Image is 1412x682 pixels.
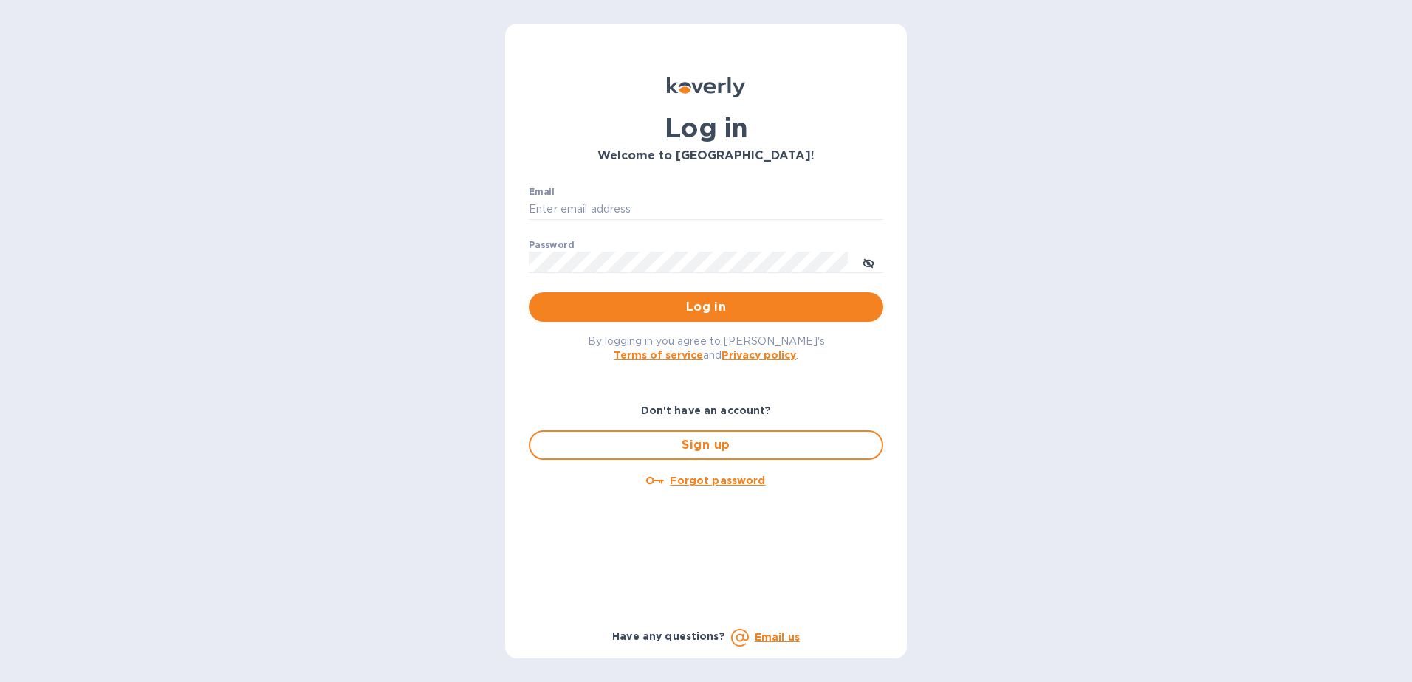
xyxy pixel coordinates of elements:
[529,430,883,460] button: Sign up
[670,475,765,486] u: Forgot password
[755,631,800,643] a: Email us
[542,436,870,454] span: Sign up
[614,349,703,361] a: Terms of service
[667,77,745,97] img: Koverly
[529,292,883,322] button: Log in
[529,241,574,249] label: Password
[854,247,883,277] button: toggle password visibility
[529,149,883,163] h3: Welcome to [GEOGRAPHIC_DATA]!
[529,112,883,143] h1: Log in
[541,298,871,316] span: Log in
[529,187,555,196] label: Email
[612,630,725,642] b: Have any questions?
[722,349,796,361] a: Privacy policy
[641,404,772,416] b: Don't have an account?
[588,335,825,361] span: By logging in you agree to [PERSON_NAME]'s and .
[529,199,883,221] input: Enter email address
